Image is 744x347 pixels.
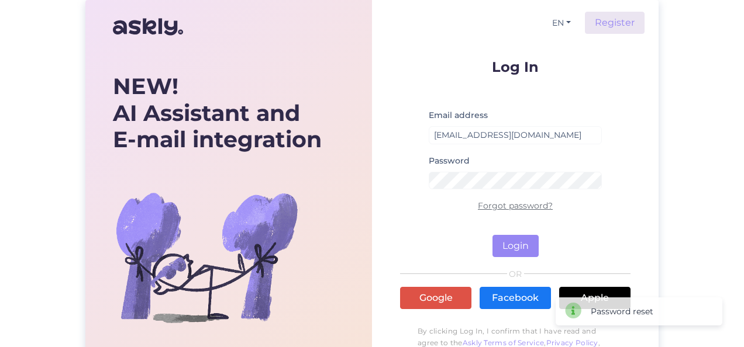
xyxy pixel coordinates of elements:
p: Log In [400,60,631,74]
a: Google [400,287,471,309]
button: EN [547,15,576,32]
a: Register [585,12,645,34]
button: Login [492,235,539,257]
div: AI Assistant and E-mail integration [113,73,322,153]
img: Askly [113,13,183,41]
span: OR [507,270,524,278]
b: NEW! [113,72,178,100]
label: Password [429,155,470,167]
label: Email address [429,109,488,122]
a: Apple [559,287,631,309]
input: Enter email [429,126,602,144]
a: Askly Terms of Service [463,338,545,347]
a: Privacy Policy [546,338,598,347]
a: Facebook [480,287,551,309]
a: Forgot password? [478,200,553,211]
div: Password reset [591,306,653,318]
